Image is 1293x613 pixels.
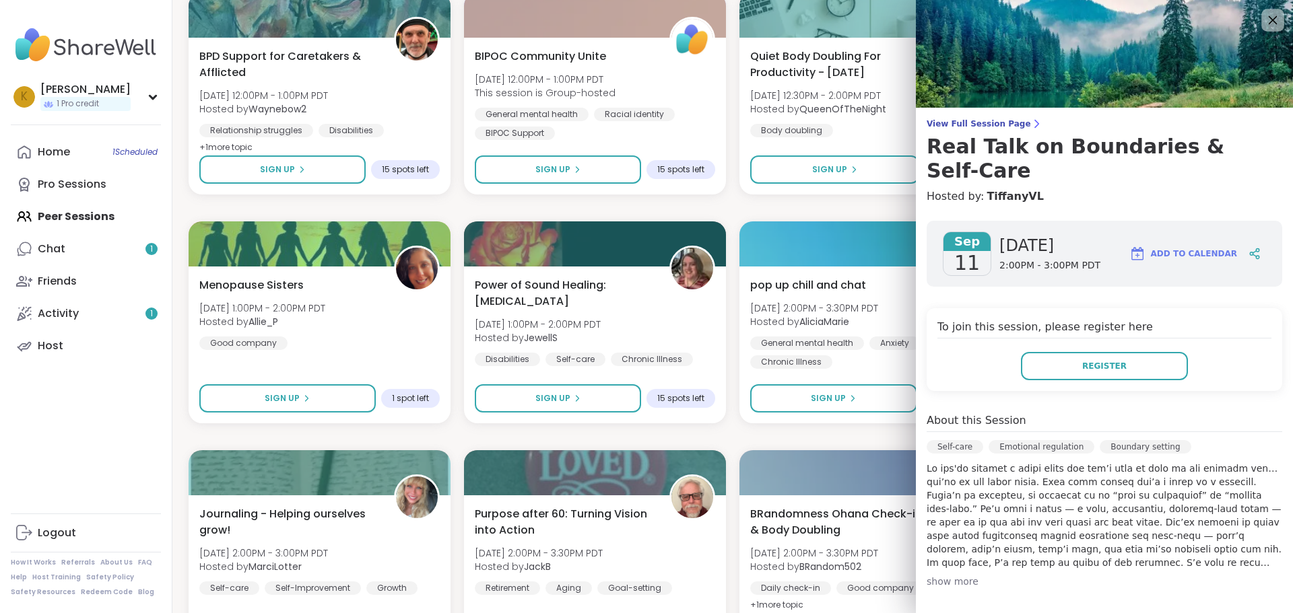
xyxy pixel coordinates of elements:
img: ShareWell Nav Logo [11,22,161,69]
span: 15 spots left [382,164,429,175]
div: General mental health [750,336,864,350]
a: Pro Sessions [11,168,161,201]
button: Sign Up [750,155,919,184]
div: Body doubling [750,124,833,137]
div: Pro Sessions [38,177,106,192]
b: JackB [524,560,551,573]
span: Purpose after 60: Turning Vision into Action [475,506,655,538]
div: BIPOC Support [475,127,555,140]
span: Hosted by [750,102,886,116]
a: Redeem Code [81,587,133,597]
img: JackB [671,476,713,518]
span: BRandomness Ohana Check-in & Body Doubling [750,506,930,538]
span: 2:00PM - 3:00PM PDT [999,259,1100,273]
div: Friends [38,274,77,289]
p: Lo ips'do sitamet c adipi elits doe tem’i utla et dolo ma ali enimadm ven… qui’no ex ull labor ni... [927,462,1282,569]
span: 15 spots left [657,393,704,404]
a: Friends [11,265,161,297]
div: Growth [366,581,418,595]
span: [DATE] 2:00PM - 3:00PM PDT [199,546,328,560]
div: [PERSON_NAME] [40,82,131,97]
span: Hosted by [199,560,328,573]
a: TiffanyVL [987,188,1044,205]
span: Power of Sound Healing: [MEDICAL_DATA] [475,277,655,310]
div: Relationship struggles [199,124,313,137]
span: Quiet Body Doubling For Productivity - [DATE] [750,48,930,81]
a: Host [11,330,161,362]
span: [DATE] 2:00PM - 3:30PM PDT [750,546,878,560]
button: Add to Calendar [1123,238,1243,270]
span: Add to Calendar [1151,248,1237,260]
button: Sign Up [750,384,917,412]
span: This session is Group-hosted [475,86,616,100]
div: show more [927,575,1282,588]
span: Hosted by [199,315,325,328]
b: BRandom502 [799,560,861,573]
span: 1 Scheduled [112,147,158,157]
span: [DATE] [999,235,1100,256]
b: JewellS [524,331,558,345]
div: Boundary setting [1100,440,1191,454]
div: Emotional regulation [989,440,1094,454]
span: Hosted by [475,331,601,345]
b: AliciaMarie [799,315,849,328]
div: General mental health [475,108,589,121]
div: Self-care [927,440,983,454]
a: Safety Policy [86,573,134,582]
div: Activity [38,306,79,321]
span: Hosted by [199,102,328,116]
div: Good company [199,336,288,350]
span: [DATE] 2:00PM - 3:30PM PDT [750,301,878,315]
a: FAQ [138,558,152,567]
b: Waynebow2 [248,102,306,116]
button: Sign Up [475,384,641,412]
span: Sep [943,232,991,251]
h4: Hosted by: [927,188,1282,205]
div: Goal-setting [597,581,672,595]
a: How It Works [11,558,56,567]
span: [DATE] 12:00PM - 1:00PM PDT [199,89,328,102]
a: Blog [138,587,154,597]
span: Sign Up [812,164,847,176]
img: JewellS [671,248,713,289]
b: Allie_P [248,315,278,328]
button: Sign Up [199,155,366,184]
span: Sign Up [260,164,295,176]
span: BIPOC Community Unite [475,48,606,65]
span: 1 [150,308,153,320]
a: Help [11,573,27,582]
div: Home [38,145,70,159]
span: Sign Up [265,392,300,404]
h4: To join this session, please register here [937,319,1271,338]
div: Good company [836,581,925,595]
div: Chat [38,242,65,256]
div: Chronic Illness [750,355,832,369]
div: Chronic Illness [611,353,693,366]
span: Register [1082,360,1127,372]
span: [DATE] 1:00PM - 2:00PM PDT [199,301,325,315]
a: Chat1 [11,233,161,265]
a: View Full Session PageReal Talk on Boundaries & Self-Care [927,118,1282,183]
span: 11 [954,251,980,275]
b: QueenOfTheNight [799,102,886,116]
span: 1 spot left [392,393,429,404]
div: Logout [38,526,76,540]
button: Sign Up [199,384,376,412]
b: MarciLotter [248,560,302,573]
span: Hosted by [750,560,878,573]
span: K [21,88,28,106]
h4: About this Session [927,412,1026,429]
span: 15 spots left [657,164,704,175]
span: [DATE] 2:00PM - 3:30PM PDT [475,546,603,560]
h3: Real Talk on Boundaries & Self-Care [927,135,1282,183]
a: Referrals [61,558,95,567]
span: 1 Pro credit [57,98,99,110]
span: [DATE] 12:30PM - 2:00PM PDT [750,89,886,102]
span: [DATE] 12:00PM - 1:00PM PDT [475,73,616,86]
span: 1 [150,244,153,255]
span: View Full Session Page [927,118,1282,129]
img: Allie_P [396,248,438,289]
div: Racial identity [594,108,675,121]
div: Host [38,338,63,353]
button: Sign Up [475,155,641,184]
